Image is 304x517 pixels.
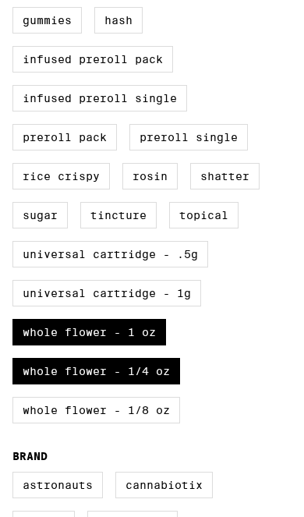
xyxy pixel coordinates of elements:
[12,46,173,73] label: Infused Preroll Pack
[94,7,143,34] label: Hash
[129,124,248,150] label: Preroll Single
[12,397,180,423] label: Whole Flower - 1/8 oz
[12,163,110,189] label: Rice Crispy
[12,85,187,112] label: Infused Preroll Single
[190,163,260,189] label: Shatter
[12,7,82,34] label: Gummies
[12,472,103,498] label: Astronauts
[169,202,239,228] label: Topical
[115,472,213,498] label: Cannabiotix
[11,12,129,27] span: Hi. Need any help?
[80,202,157,228] label: Tincture
[122,163,178,189] label: Rosin
[12,124,117,150] label: Preroll Pack
[12,280,201,306] label: Universal Cartridge - 1g
[12,450,48,462] legend: Brand
[12,319,166,345] label: Whole Flower - 1 oz
[12,358,180,384] label: Whole Flower - 1/4 oz
[12,202,68,228] label: Sugar
[12,241,208,267] label: Universal Cartridge - .5g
